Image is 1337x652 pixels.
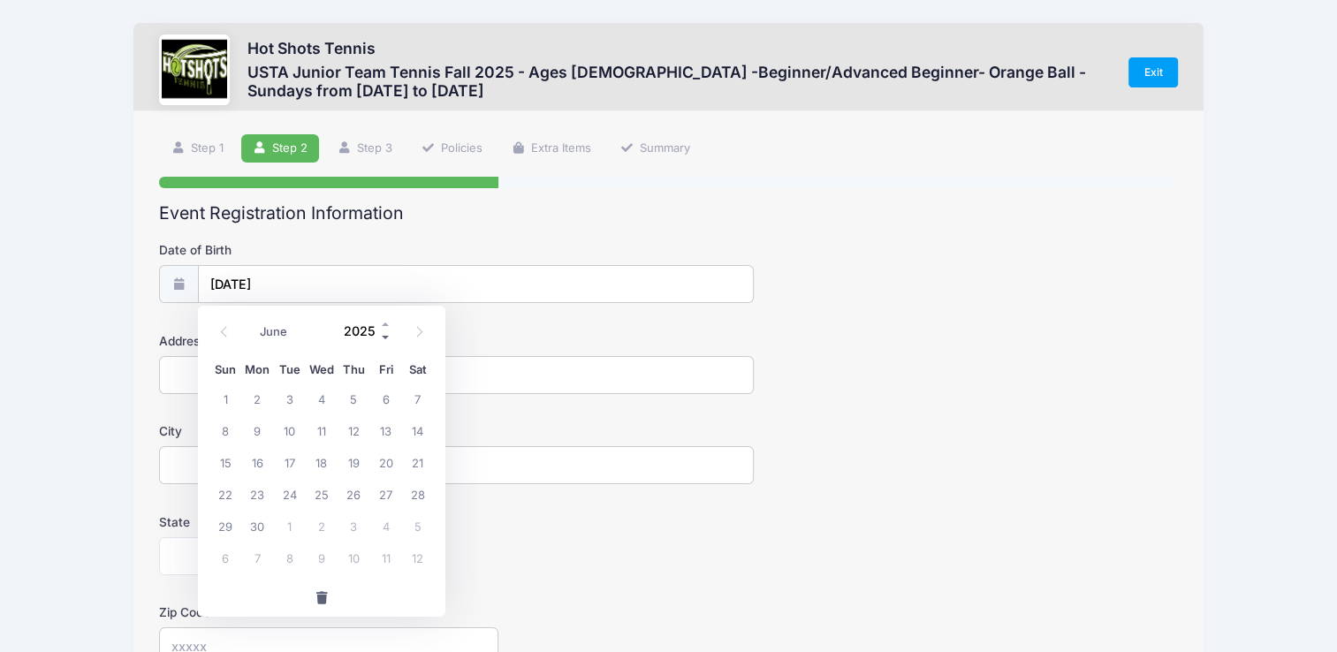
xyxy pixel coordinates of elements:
[306,364,338,375] span: Wed
[409,134,494,163] a: Policies
[369,510,401,542] span: July 4, 2025
[499,134,603,163] a: Extra Items
[306,510,338,542] span: July 2, 2025
[338,542,369,573] span: July 10, 2025
[159,332,498,350] label: Address
[247,39,1112,57] h3: Hot Shots Tennis
[274,414,306,446] span: June 10, 2025
[241,364,273,375] span: Mon
[209,383,241,414] span: June 1, 2025
[159,241,498,259] label: Date of Birth
[274,364,306,375] span: Tue
[369,478,401,510] span: June 27, 2025
[306,383,338,414] span: June 4, 2025
[335,318,392,345] input: Year
[209,478,241,510] span: June 22, 2025
[241,446,273,478] span: June 16, 2025
[241,478,273,510] span: June 23, 2025
[159,422,498,440] label: City
[274,446,306,478] span: June 17, 2025
[159,203,1177,224] h2: Event Registration Information
[402,364,434,375] span: Sat
[338,510,369,542] span: July 3, 2025
[369,383,401,414] span: June 6, 2025
[209,446,241,478] span: June 15, 2025
[402,478,434,510] span: June 28, 2025
[274,542,306,573] span: July 8, 2025
[274,383,306,414] span: June 3, 2025
[338,414,369,446] span: June 12, 2025
[402,542,434,573] span: July 12, 2025
[338,446,369,478] span: June 19, 2025
[274,510,306,542] span: July 1, 2025
[247,63,1112,100] h3: USTA Junior Team Tennis Fall 2025 - Ages [DEMOGRAPHIC_DATA] -Beginner/Advanced Beginner- Orange B...
[306,478,338,510] span: June 25, 2025
[402,446,434,478] span: June 21, 2025
[402,383,434,414] span: June 7, 2025
[306,414,338,446] span: June 11, 2025
[369,542,401,573] span: July 11, 2025
[209,542,241,573] span: July 6, 2025
[251,321,330,344] select: Month
[241,383,273,414] span: June 2, 2025
[609,134,703,163] a: Summary
[402,510,434,542] span: July 5, 2025
[159,134,235,163] a: Step 1
[198,265,754,303] input: mm/dd/yyyy
[338,478,369,510] span: June 26, 2025
[369,364,401,375] span: Fri
[1128,57,1178,87] a: Exit
[306,446,338,478] span: June 18, 2025
[241,510,273,542] span: June 30, 2025
[209,414,241,446] span: June 8, 2025
[402,414,434,446] span: June 14, 2025
[209,364,241,375] span: Sun
[241,414,273,446] span: June 9, 2025
[338,383,369,414] span: June 5, 2025
[369,446,401,478] span: June 20, 2025
[369,414,401,446] span: June 13, 2025
[306,542,338,573] span: July 9, 2025
[159,603,498,621] label: Zip Code
[325,134,404,163] a: Step 3
[159,513,498,531] label: State
[274,478,306,510] span: June 24, 2025
[209,510,241,542] span: June 29, 2025
[241,542,273,573] span: July 7, 2025
[241,134,320,163] a: Step 2
[338,364,369,375] span: Thu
